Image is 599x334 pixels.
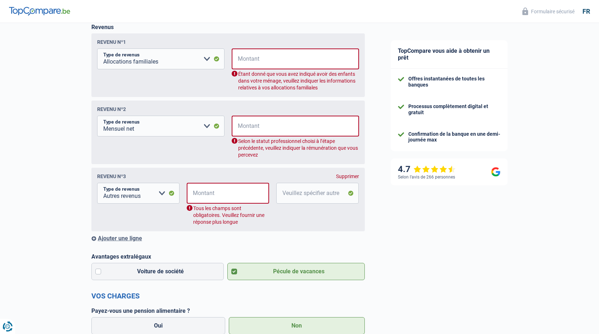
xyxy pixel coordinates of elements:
[91,253,365,260] label: Avantages extralégaux
[9,7,70,15] img: TopCompare Logo
[97,39,126,45] div: Revenu nº1
[91,24,114,31] label: Revenus
[187,183,196,204] span: €
[582,8,590,15] div: fr
[232,116,241,136] span: €
[91,263,224,280] label: Voiture de société
[398,175,455,180] div: Selon l’avis de 266 personnes
[91,292,365,300] h2: Vos charges
[391,40,508,69] div: TopCompare vous aide à obtenir un prêt
[336,173,359,179] div: Supprimer
[408,76,500,88] div: Offres instantanées de toutes les banques
[398,164,456,175] div: 4.7
[97,106,126,112] div: Revenu nº2
[187,205,269,226] div: Tous les champs sont obligatoires. Veuillez fournir une réponse plus longue
[276,183,359,204] input: Veuillez préciser
[408,103,500,116] div: Processus complètement digital et gratuit
[227,263,365,280] label: Pécule de vacances
[518,5,579,17] button: Formulaire sécurisé
[232,48,241,69] span: €
[91,235,365,242] div: Ajouter une ligne
[91,307,365,314] label: Payez-vous une pension alimentaire ?
[232,138,359,158] div: Selon le statut professionnel choisi à l’étape précédente, veuillez indiquer la rémunération que ...
[408,131,500,143] div: Confirmation de la banque en une demi-journée max
[97,173,126,179] div: Revenu nº3
[232,71,359,91] div: Étant donné que vous avez indiqué avoir des enfants dans votre ménage, veuillez indiquer les info...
